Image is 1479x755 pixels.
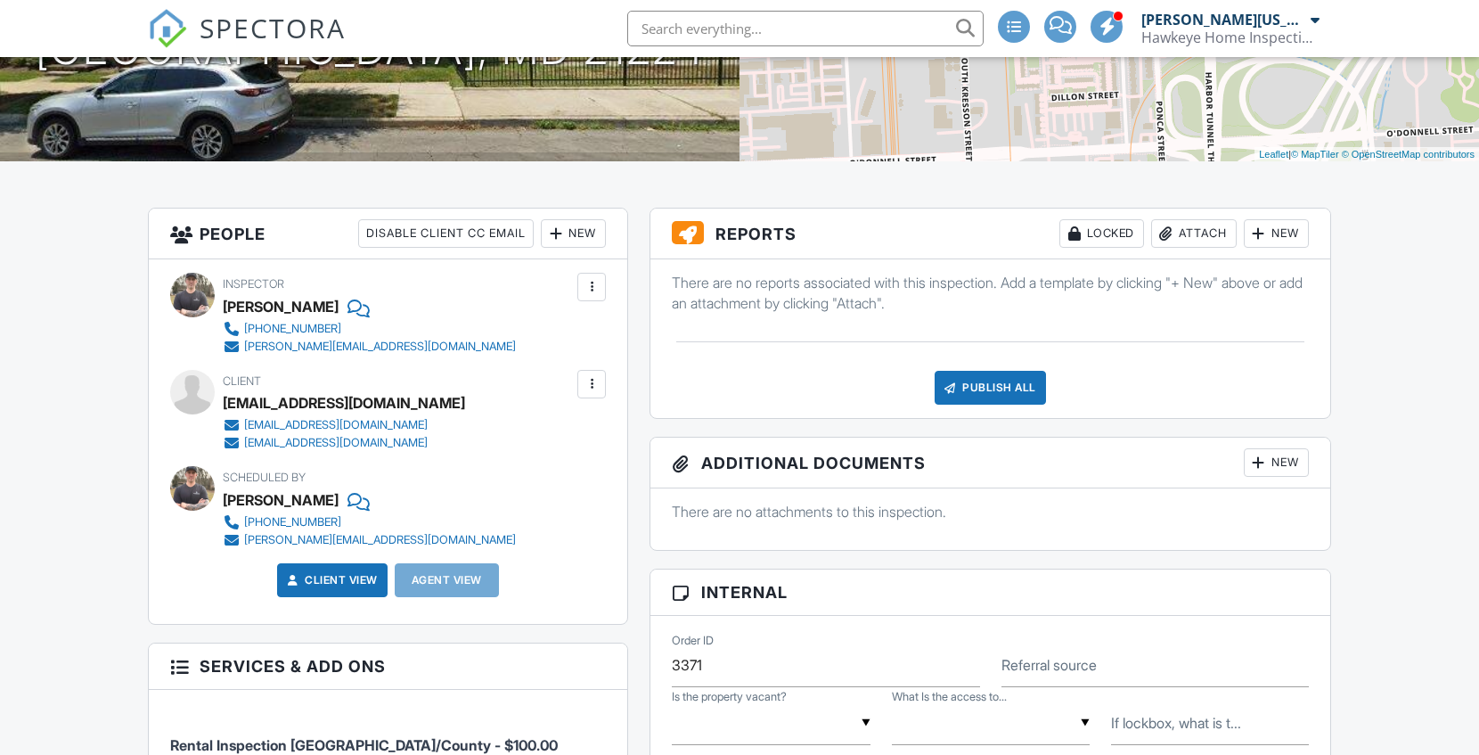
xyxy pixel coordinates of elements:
[149,209,627,259] h3: People
[244,340,516,354] div: [PERSON_NAME][EMAIL_ADDRESS][DOMAIN_NAME]
[148,24,346,62] a: SPECTORA
[223,513,516,531] a: [PHONE_NUMBER]
[1059,219,1144,248] div: Locked
[650,438,1330,488] h3: Additional Documents
[283,571,378,589] a: Client View
[223,338,516,356] a: [PERSON_NAME][EMAIL_ADDRESS][DOMAIN_NAME]
[1244,448,1309,477] div: New
[1141,29,1320,46] div: Hawkeye Home Inspections
[672,689,787,705] label: Is the property vacant?
[223,487,339,513] div: [PERSON_NAME]
[627,11,984,46] input: Search everything...
[1259,149,1288,160] a: Leaflet
[1254,147,1479,162] div: |
[223,416,451,434] a: [EMAIL_ADDRESS][DOMAIN_NAME]
[650,570,1330,616] h3: Internal
[1244,219,1309,248] div: New
[244,418,428,432] div: [EMAIL_ADDRESS][DOMAIN_NAME]
[672,273,1309,313] p: There are no reports associated with this inspection. Add a template by clicking "+ New" above or...
[223,471,306,484] span: Scheduled By
[1342,149,1475,160] a: © OpenStreetMap contributors
[244,533,516,547] div: [PERSON_NAME][EMAIL_ADDRESS][DOMAIN_NAME]
[244,436,428,450] div: [EMAIL_ADDRESS][DOMAIN_NAME]
[244,322,341,336] div: [PHONE_NUMBER]
[358,219,534,248] div: Disable Client CC Email
[1141,11,1306,29] div: [PERSON_NAME][US_STATE]
[935,371,1046,405] div: Publish All
[223,293,339,320] div: [PERSON_NAME]
[149,644,627,690] h3: Services & Add ons
[1291,149,1339,160] a: © MapTiler
[1151,219,1237,248] div: Attach
[541,219,606,248] div: New
[148,9,187,48] img: The Best Home Inspection Software - Spectora
[223,374,261,388] span: Client
[200,9,346,46] span: SPECTORA
[672,502,1309,521] p: There are no attachments to this inspection.
[223,531,516,549] a: [PERSON_NAME][EMAIL_ADDRESS][DOMAIN_NAME]
[1111,702,1309,745] input: If lockbox, what is the code?
[223,390,465,416] div: [EMAIL_ADDRESS][DOMAIN_NAME]
[170,736,558,754] span: Rental Inspection [GEOGRAPHIC_DATA]/County - $100.00
[223,277,284,291] span: Inspector
[1001,655,1097,675] label: Referral source
[892,689,1007,705] label: What Is the access to the property?
[223,320,516,338] a: [PHONE_NUMBER]
[672,632,714,648] label: Order ID
[1111,713,1241,733] label: If lockbox, what is the code?
[650,209,1330,259] h3: Reports
[244,515,341,529] div: [PHONE_NUMBER]
[223,434,451,452] a: [EMAIL_ADDRESS][DOMAIN_NAME]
